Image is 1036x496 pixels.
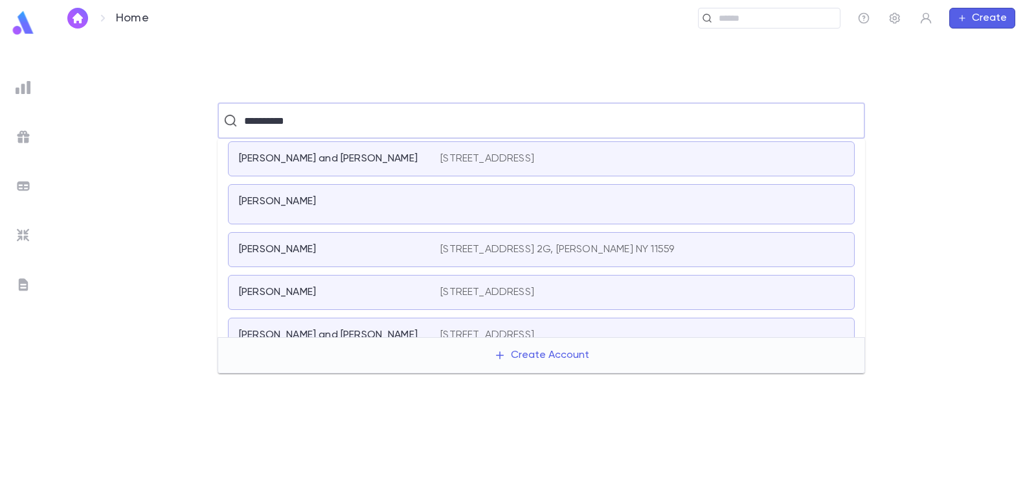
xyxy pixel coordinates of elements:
[440,152,534,165] p: [STREET_ADDRESS]
[10,10,36,36] img: logo
[440,243,674,256] p: [STREET_ADDRESS] 2G, [PERSON_NAME] NY 11559
[70,13,85,23] img: home_white.a664292cf8c1dea59945f0da9f25487c.svg
[116,11,149,25] p: Home
[484,343,600,368] button: Create Account
[239,329,418,342] p: [PERSON_NAME] and [PERSON_NAME]
[16,228,31,243] img: imports_grey.530a8a0e642e233f2baf0ef88e8c9fcb.svg
[16,277,31,292] img: letters_grey.7941b92b52307dd3b8a917253454ce1c.svg
[949,8,1015,29] button: Create
[239,152,418,165] p: [PERSON_NAME] and [PERSON_NAME]
[440,329,534,342] p: [STREET_ADDRESS]
[16,129,31,145] img: campaigns_grey.99e729a5f7ee94e3726e6486bddda8f1.svg
[239,195,316,208] p: [PERSON_NAME]
[16,80,31,95] img: reports_grey.c525e4749d1bce6a11f5fe2a8de1b229.svg
[239,243,316,256] p: [PERSON_NAME]
[16,178,31,194] img: batches_grey.339ca447c9d9533ef1741baa751efc33.svg
[440,286,534,299] p: [STREET_ADDRESS]
[239,286,316,299] p: [PERSON_NAME]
